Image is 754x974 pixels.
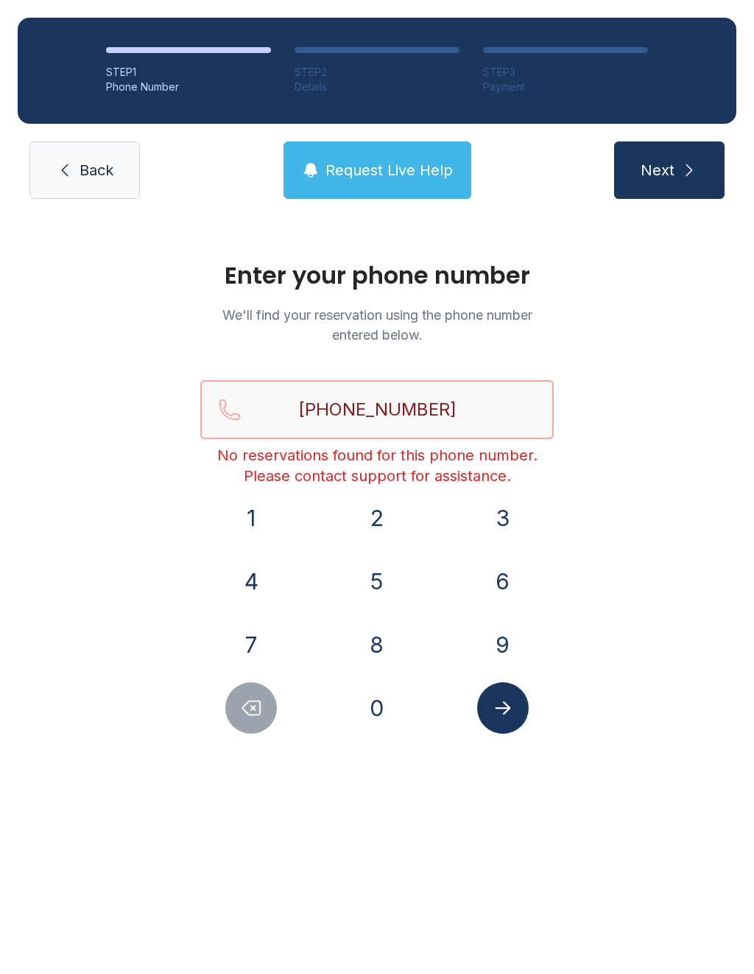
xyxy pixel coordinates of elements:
[295,65,459,80] div: STEP 2
[477,492,529,544] button: 3
[200,305,554,345] p: We'll find your reservation using the phone number entered below.
[295,80,459,94] div: Details
[225,619,277,670] button: 7
[477,556,529,607] button: 6
[225,556,277,607] button: 4
[477,619,529,670] button: 9
[106,80,271,94] div: Phone Number
[80,160,113,181] span: Back
[200,264,554,287] h1: Enter your phone number
[106,65,271,80] div: STEP 1
[351,492,403,544] button: 2
[225,682,277,734] button: Delete number
[351,619,403,670] button: 8
[483,80,648,94] div: Payment
[200,380,554,439] input: Reservation phone number
[325,160,453,181] span: Request Live Help
[641,160,674,181] span: Next
[483,65,648,80] div: STEP 3
[351,556,403,607] button: 5
[200,445,554,486] div: No reservations found for this phone number. Please contact support for assistance.
[225,492,277,544] button: 1
[351,682,403,734] button: 0
[477,682,529,734] button: Submit lookup form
